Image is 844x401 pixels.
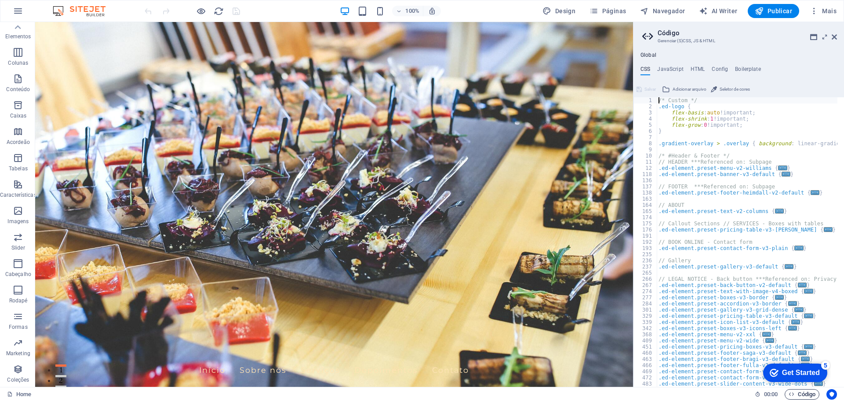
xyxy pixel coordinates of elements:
p: Marketing [6,350,30,357]
a: Clique para cancelar a seleção. Clique duas vezes para abrir as Páginas [7,389,31,400]
div: 368 [634,331,658,338]
div: 6 [634,128,658,134]
span: ... [801,357,810,361]
div: 175 [634,221,658,227]
div: 5 [634,122,658,128]
span: Design [542,7,575,15]
div: 193 [634,245,658,251]
h4: CSS [640,66,650,76]
div: 192 [634,239,658,245]
div: 463 [634,356,658,362]
span: 00 00 [764,389,778,400]
p: Cabeçalho [5,271,31,278]
div: 469 [634,368,658,375]
div: 163 [634,196,658,202]
div: 460 [634,350,658,356]
button: 1 [20,342,31,345]
div: 301 [634,307,658,313]
p: Formas [9,324,28,331]
p: Coleções [7,376,29,383]
p: Elementos [5,33,31,40]
button: Usercentrics [826,389,837,400]
span: ... [785,264,793,269]
h4: Boilerplate [735,66,761,76]
span: ... [804,289,813,294]
div: 136 [634,177,658,184]
div: 267 [634,282,658,288]
h2: Código [658,29,837,37]
div: 164 [634,202,658,208]
span: ... [804,313,813,318]
div: 284 [634,301,658,307]
span: ... [798,350,807,355]
img: Editor Logo [51,6,116,16]
h6: Tempo de sessão [755,389,778,400]
div: 3 [634,110,658,116]
span: ... [788,301,797,306]
button: 3 [20,364,31,366]
span: ... [811,190,819,195]
p: Colunas [8,59,28,66]
div: 235 [634,251,658,258]
span: Publicar [755,7,792,15]
button: Design [539,4,579,18]
div: 118 [634,171,658,177]
h4: Config [712,66,728,76]
button: Código [785,389,819,400]
h4: JavaScript [657,66,683,76]
span: ... [798,283,807,287]
span: Código [789,389,815,400]
h3: Gerenciar (S)CSS, JS & HTML [658,37,819,45]
div: 176 [634,227,658,233]
span: Mais [810,7,837,15]
p: Acordeão [7,139,30,146]
div: 191 [634,233,658,239]
div: 174 [634,214,658,221]
p: Imagens [7,218,29,225]
span: AI Writer [699,7,737,15]
button: Publicar [748,4,799,18]
span: ... [795,307,804,312]
div: 9 [634,147,658,153]
div: 165 [634,208,658,214]
div: 329 [634,313,658,319]
div: 409 [634,338,658,344]
h4: Global [640,52,656,59]
span: Seletor de cores [720,84,750,95]
div: 10 [634,153,658,159]
span: Adicionar arquivo [673,84,706,95]
div: 137 [634,184,658,190]
button: reload [213,6,224,16]
button: Seletor de cores [709,84,751,95]
div: 236 [634,258,658,264]
button: Adicionar arquivo [661,84,708,95]
span: ... [775,209,784,213]
button: Mais [806,4,840,18]
div: 2 [634,103,658,110]
div: Get Started 5 items remaining, 0% complete [7,4,71,23]
span: ... [782,172,790,177]
div: 1 [634,97,658,103]
div: 8 [634,140,658,147]
div: 11 [634,159,658,165]
span: ... [804,344,813,349]
div: Get Started [26,10,64,18]
p: Slider [11,244,25,251]
span: ... [762,332,771,337]
div: 5 [65,2,74,11]
button: 100% [392,6,423,16]
p: Conteúdo [6,86,30,93]
div: 472 [634,375,658,381]
button: Navegador [637,4,688,18]
p: Tabelas [9,165,28,172]
div: 342 [634,325,658,331]
span: Navegador [640,7,685,15]
span: ... [791,320,800,324]
div: 4 [634,116,658,122]
button: Páginas [586,4,629,18]
i: Ao redimensionar, ajusta automaticamente o nível de zoom para caber no dispositivo escolhido. [428,7,436,15]
span: ... [765,338,774,343]
div: 237 [634,264,658,270]
button: AI Writer [695,4,741,18]
button: 2 [20,353,31,355]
